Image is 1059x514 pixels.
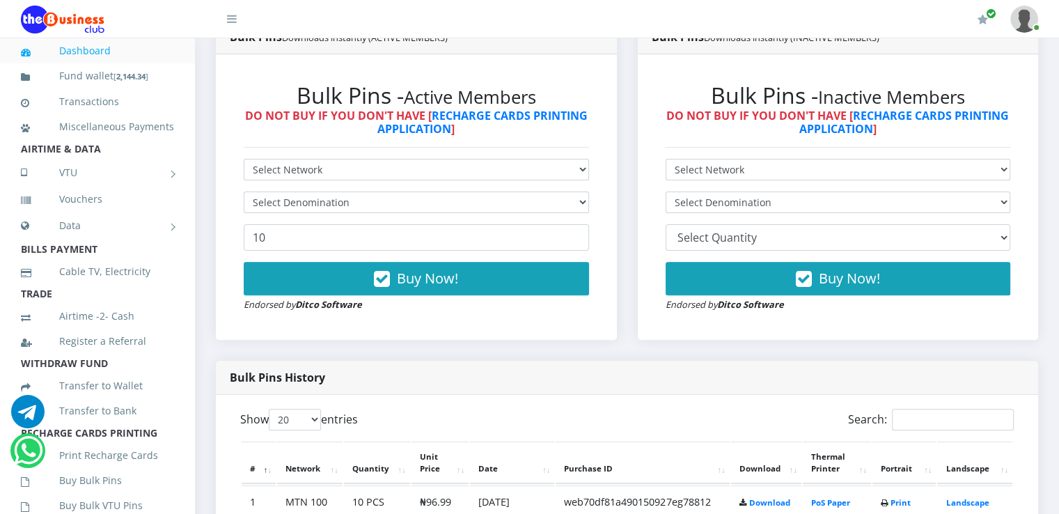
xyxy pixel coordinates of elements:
strong: Ditco Software [295,298,362,311]
input: Enter Quantity [244,224,589,251]
th: Purchase ID: activate to sort column ascending [556,442,729,485]
strong: Bulk Pins History [230,370,325,385]
small: Inactive Members [818,85,965,109]
select: Showentries [269,409,321,430]
a: Transactions [21,86,174,118]
a: Dashboard [21,35,174,67]
a: Transfer to Wallet [21,370,174,402]
strong: Ditco Software [717,298,784,311]
th: Portrait: activate to sort column ascending [872,442,936,485]
small: [ ] [113,71,148,81]
a: Chat for support [11,405,45,428]
small: Endorsed by [244,298,362,311]
th: Landscape: activate to sort column ascending [937,442,1012,485]
strong: DO NOT BUY IF YOU DON'T HAVE [ ] [245,108,588,137]
a: Cable TV, Electricity [21,256,174,288]
a: Miscellaneous Payments [21,111,174,143]
a: Chat for support [14,444,42,467]
a: Vouchers [21,183,174,215]
span: Buy Now! [397,269,458,288]
button: Buy Now! [244,262,589,295]
a: Data [21,208,174,243]
img: User [1010,6,1038,33]
th: Unit Price: activate to sort column ascending [411,442,469,485]
span: Renew/Upgrade Subscription [986,8,996,19]
strong: DO NOT BUY IF YOU DON'T HAVE [ ] [666,108,1009,137]
h2: Bulk Pins - [666,82,1011,109]
span: Buy Now! [819,269,880,288]
th: Date: activate to sort column ascending [470,442,554,485]
i: Renew/Upgrade Subscription [978,14,988,25]
b: 2,144.34 [116,71,146,81]
small: Active Members [404,85,536,109]
label: Show entries [240,409,358,430]
th: Thermal Printer: activate to sort column ascending [803,442,871,485]
th: #: activate to sort column descending [242,442,276,485]
input: Search: [892,409,1014,430]
img: Logo [21,6,104,33]
label: Search: [848,409,1014,430]
a: Buy Bulk Pins [21,465,174,497]
a: Print Recharge Cards [21,439,174,472]
h2: Bulk Pins - [244,82,589,109]
a: RECHARGE CARDS PRINTING APPLICATION [377,108,588,137]
a: Transfer to Bank [21,395,174,427]
small: Endorsed by [666,298,784,311]
a: VTU [21,155,174,190]
th: Quantity: activate to sort column ascending [344,442,410,485]
th: Network: activate to sort column ascending [277,442,343,485]
a: Fund wallet[2,144.34] [21,60,174,93]
button: Buy Now! [666,262,1011,295]
a: RECHARGE CARDS PRINTING APPLICATION [799,108,1010,137]
a: Download [749,497,790,508]
a: Airtime -2- Cash [21,300,174,332]
th: Download: activate to sort column ascending [731,442,801,485]
a: Register a Referral [21,325,174,357]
